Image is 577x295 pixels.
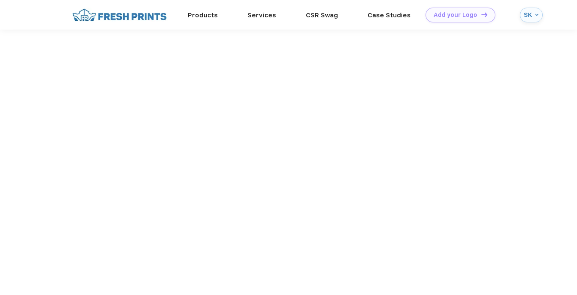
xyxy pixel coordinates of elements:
[434,11,477,19] div: Add your Logo
[481,12,487,17] img: DT
[188,11,218,19] a: Products
[70,8,169,22] img: fo%20logo%202.webp
[535,13,539,16] img: arrow_down_blue.svg
[524,11,533,19] div: SK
